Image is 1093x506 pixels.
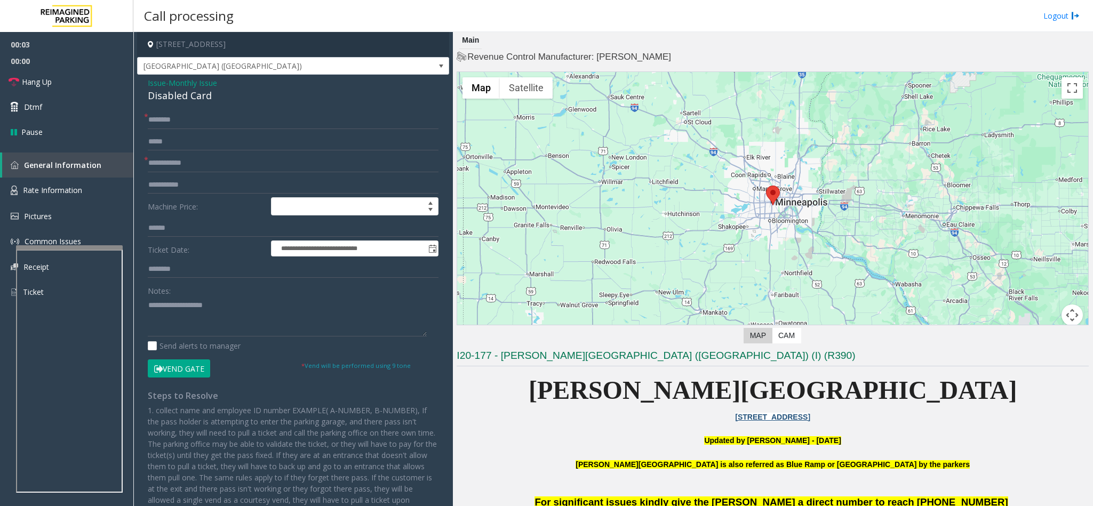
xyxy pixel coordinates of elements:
[139,3,239,29] h3: Call processing
[148,89,438,103] div: Disabled Card
[22,76,52,87] span: Hang Up
[459,32,482,49] div: Main
[423,198,438,206] span: Increase value
[576,460,970,469] b: [PERSON_NAME][GEOGRAPHIC_DATA] is also referred as Blue Ramp or [GEOGRAPHIC_DATA] by the parkers
[500,77,553,99] button: Show satellite imagery
[460,325,495,339] img: Google
[1071,10,1080,21] img: logout
[529,376,1017,404] span: [PERSON_NAME][GEOGRAPHIC_DATA]
[1062,77,1083,99] button: Toggle fullscreen view
[2,152,133,178] a: General Information
[23,185,82,195] span: Rate Information
[11,287,18,297] img: 'icon'
[426,241,438,256] span: Toggle popup
[148,391,438,401] h4: Steps to Resolve
[24,211,52,221] span: Pictures
[11,186,18,195] img: 'icon'
[704,436,841,445] font: Updated by [PERSON_NAME] - [DATE]
[301,362,411,370] small: Vend will be performed using 9 tone
[735,413,810,421] a: [STREET_ADDRESS]
[25,236,81,246] span: Common Issues
[24,160,101,170] span: General Information
[148,359,210,378] button: Vend Gate
[11,213,19,220] img: 'icon'
[457,349,1089,366] h3: I20-177 - [PERSON_NAME][GEOGRAPHIC_DATA] ([GEOGRAPHIC_DATA]) (I) (R390)
[11,263,18,270] img: 'icon'
[145,197,268,215] label: Machine Price:
[11,161,19,169] img: 'icon'
[145,240,268,256] label: Ticket Date:
[138,58,387,75] span: [GEOGRAPHIC_DATA] ([GEOGRAPHIC_DATA])
[457,51,1089,63] h4: Revenue Control Manufacturer: [PERSON_NAME]
[462,77,500,99] button: Show street map
[744,328,772,343] label: Map
[11,237,19,246] img: 'icon'
[766,186,780,205] div: 800 East 28th Street, Minneapolis, MN
[21,126,43,138] span: Pause
[148,340,241,351] label: Send alerts to manager
[460,325,495,339] a: Open this area in Google Maps (opens a new window)
[166,78,217,88] span: -
[772,328,801,343] label: CAM
[148,282,171,296] label: Notes:
[1043,10,1080,21] a: Logout
[423,206,438,215] span: Decrease value
[148,77,166,89] span: Issue
[24,101,42,113] span: Dtmf
[169,77,217,89] span: Monthly Issue
[1062,304,1083,326] button: Map camera controls
[137,32,449,57] h4: [STREET_ADDRESS]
